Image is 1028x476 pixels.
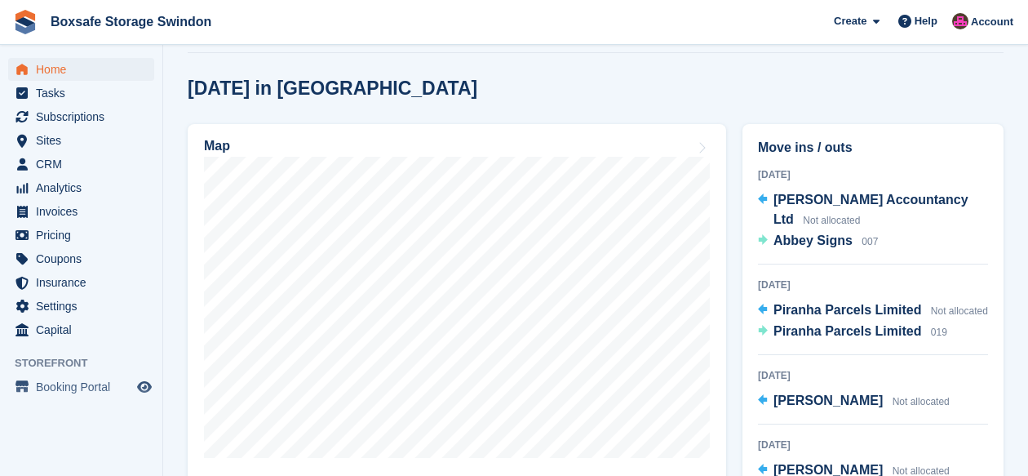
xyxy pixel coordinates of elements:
span: Coupons [36,247,134,270]
a: menu [8,224,154,247]
span: Sites [36,129,134,152]
div: [DATE] [758,167,988,182]
a: menu [8,376,154,398]
span: Analytics [36,176,134,199]
span: Settings [36,295,134,318]
img: stora-icon-8386f47178a22dfd0bd8f6a31ec36ba5ce8667c1dd55bd0f319d3a0aa187defe.svg [13,10,38,34]
a: menu [8,153,154,176]
a: menu [8,247,154,270]
span: Piranha Parcels Limited [773,324,921,338]
span: 019 [931,327,947,338]
h2: Map [204,139,230,153]
span: Invoices [36,200,134,223]
span: Capital [36,318,134,341]
span: CRM [36,153,134,176]
a: [PERSON_NAME] Accountancy Ltd Not allocated [758,190,988,231]
a: Boxsafe Storage Swindon [44,8,218,35]
a: menu [8,271,154,294]
div: [DATE] [758,368,988,383]
span: Home [36,58,134,81]
span: Abbey Signs [773,234,853,247]
a: Piranha Parcels Limited Not allocated [758,300,988,322]
a: menu [8,129,154,152]
a: menu [8,295,154,318]
span: Booking Portal [36,376,134,398]
a: menu [8,200,154,223]
span: Pricing [36,224,134,247]
span: Not allocated [893,396,950,407]
span: Insurance [36,271,134,294]
span: Not allocated [803,215,860,226]
span: Account [971,14,1013,30]
img: Philip Matthews [952,13,968,29]
a: menu [8,318,154,341]
a: menu [8,58,154,81]
div: [DATE] [758,438,988,452]
div: [DATE] [758,278,988,292]
a: menu [8,105,154,128]
a: menu [8,176,154,199]
h2: Move ins / outs [758,138,988,158]
span: 007 [862,236,878,247]
span: Not allocated [931,305,988,317]
a: Piranha Parcels Limited 019 [758,322,947,343]
a: menu [8,82,154,105]
span: [PERSON_NAME] [773,394,883,407]
span: Subscriptions [36,105,134,128]
span: Create [834,13,866,29]
span: Help [915,13,937,29]
span: [PERSON_NAME] Accountancy Ltd [773,193,968,226]
span: Storefront [15,355,162,371]
span: Tasks [36,82,134,105]
a: Preview store [135,377,154,397]
h2: [DATE] in [GEOGRAPHIC_DATA] [188,78,477,100]
a: Abbey Signs 007 [758,231,878,252]
a: [PERSON_NAME] Not allocated [758,391,950,412]
span: Piranha Parcels Limited [773,303,921,317]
